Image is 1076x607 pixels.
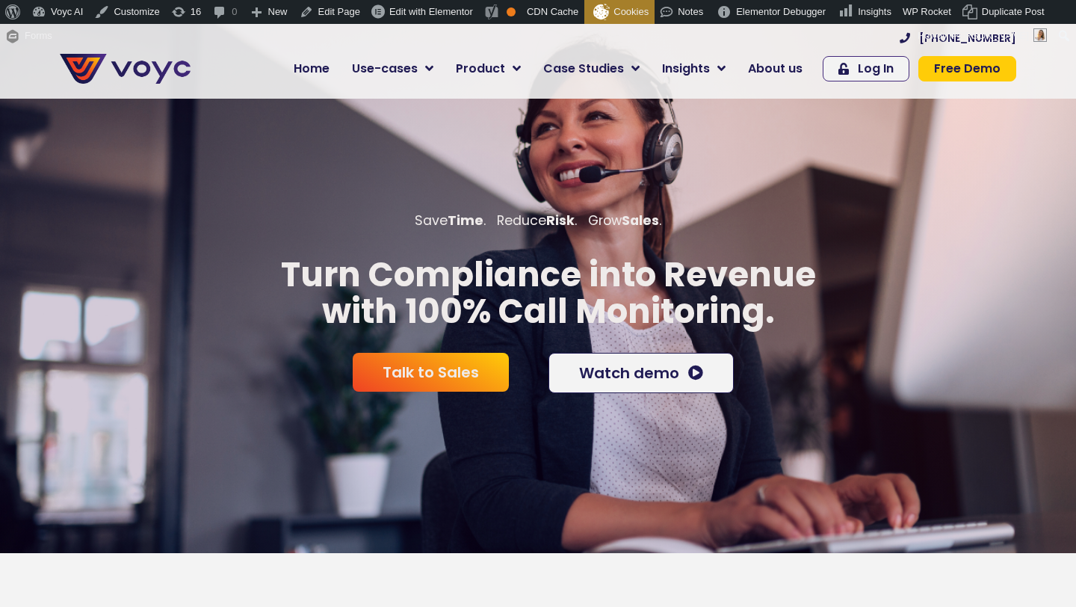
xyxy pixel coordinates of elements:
p: Save . Reduce . Grow . [52,211,1024,230]
span: Watch demo [579,366,679,380]
span: Free Demo [934,63,1001,75]
div: OK [507,7,516,16]
span: Edit with Elementor [389,6,473,17]
img: voyc-full-logo [60,54,191,84]
a: About us [737,54,814,84]
a: [PHONE_NUMBER] [900,33,1016,43]
b: Risk [546,212,575,229]
a: Insights [651,54,737,84]
span: Talk to Sales [383,365,479,380]
a: Talk to Sales [353,353,509,392]
span: Insights [662,60,710,78]
a: Watch demo [548,353,734,393]
span: Case Studies [543,60,624,78]
a: Use-cases [341,54,445,84]
span: [PERSON_NAME] [949,30,1029,41]
span: Log In [858,63,894,75]
span: Home [294,60,330,78]
span: Forms [25,24,52,48]
b: Sales [622,212,659,229]
a: Free Demo [918,56,1016,81]
a: Log In [823,56,909,81]
span: About us [748,60,803,78]
a: Home [282,54,341,84]
b: Time [448,212,483,229]
a: Howdy, [912,24,1053,48]
p: Turn Compliance into Revenue with 100% Call Monitoring. [52,256,1044,330]
a: Case Studies [532,54,651,84]
span: Product [456,60,505,78]
span: Use-cases [352,60,418,78]
a: Product [445,54,532,84]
